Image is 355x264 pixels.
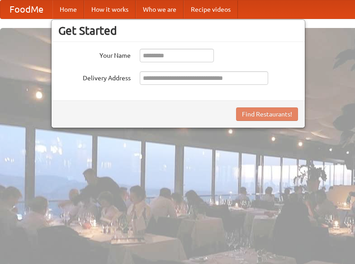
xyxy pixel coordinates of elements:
[58,71,131,83] label: Delivery Address
[184,0,238,19] a: Recipe videos
[84,0,136,19] a: How it works
[236,107,298,121] button: Find Restaurants!
[0,0,52,19] a: FoodMe
[136,0,184,19] a: Who we are
[52,0,84,19] a: Home
[58,24,298,37] h3: Get Started
[58,49,131,60] label: Your Name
